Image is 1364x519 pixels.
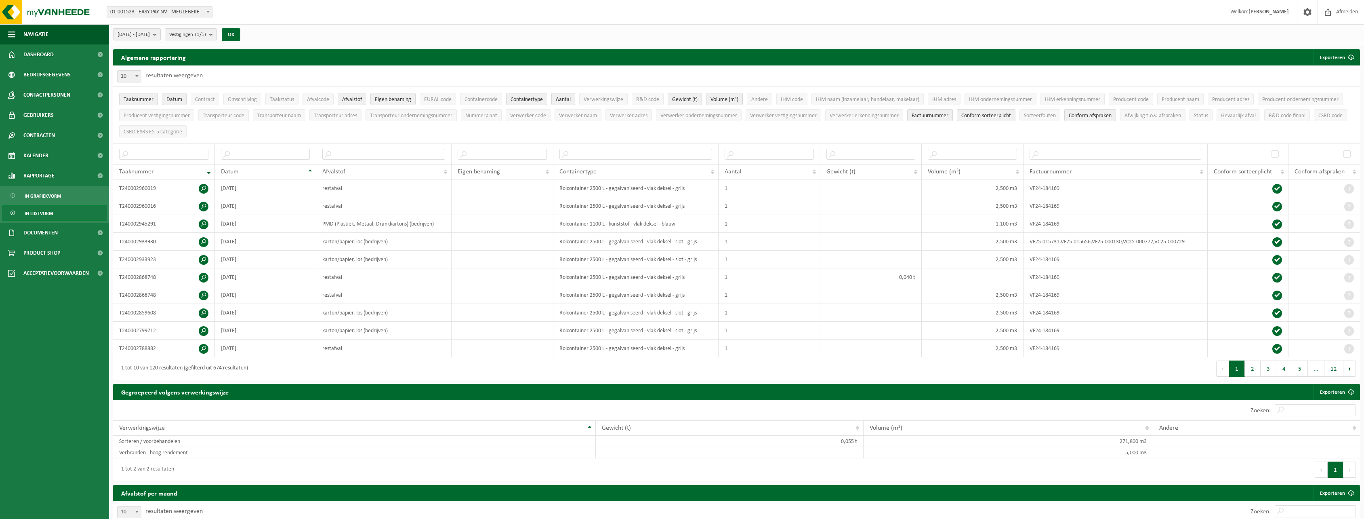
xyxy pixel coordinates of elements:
td: 1 [719,179,820,197]
button: Producent adresProducent adres: Activate to sort [1208,93,1254,105]
td: VF25-015731,VF25-015656,VF25-000130,VC25-000772,VC25-000729 [1024,233,1208,251]
td: 1,100 m3 [922,215,1024,233]
button: 12 [1324,361,1343,377]
button: OK [222,28,240,41]
span: Producent vestigingsnummer [124,113,190,119]
span: CSRD code [1318,113,1343,119]
h2: Algemene rapportering [113,49,194,65]
span: Afwijking t.o.v. afspraken [1124,113,1181,119]
button: 1 [1229,361,1245,377]
button: FactuurnummerFactuurnummer: Activate to sort [907,109,953,121]
td: 1 [719,340,820,357]
td: T240002868748 [113,286,215,304]
td: [DATE] [215,286,317,304]
span: … [1308,361,1324,377]
td: VF24-184169 [1024,286,1208,304]
span: IHM erkenningsnummer [1045,97,1100,103]
span: Factuurnummer [912,113,948,119]
button: IHM naam (inzamelaar, handelaar, makelaar)IHM naam (inzamelaar, handelaar, makelaar): Activate to... [811,93,924,105]
td: VF24-184169 [1024,215,1208,233]
td: T240002933923 [113,251,215,268]
span: Transporteur ondernemingsnummer [370,113,452,119]
td: 1 [719,286,820,304]
button: NummerplaatNummerplaat: Activate to sort [461,109,502,121]
button: EURAL codeEURAL code: Activate to sort [420,93,456,105]
span: Verwerker adres [610,113,647,119]
span: 10 [118,71,141,82]
button: Next [1343,361,1356,377]
td: Rolcontainer 2500 L - gegalvaniseerd - vlak deksel - grijs [553,268,719,286]
span: Factuurnummer [1030,169,1072,175]
span: Conform afspraken [1295,169,1345,175]
span: Omschrijving [228,97,257,103]
button: IHM codeIHM code: Activate to sort [776,93,807,105]
td: PMD (Plastiek, Metaal, Drankkartons) (bedrijven) [316,215,452,233]
h2: Gegroepeerd volgens verwerkingswijze [113,384,237,400]
span: Product Shop [23,243,60,263]
span: Verwerkingswijze [119,425,165,431]
td: 1 [719,233,820,251]
span: In lijstvorm [25,206,53,221]
button: AfvalstofAfvalstof: Activate to sort [338,93,366,105]
td: VF24-184169 [1024,251,1208,268]
span: IHM code [781,97,803,103]
span: Transporteur code [203,113,244,119]
button: Conform sorteerplicht : Activate to sort [957,109,1015,121]
td: Rolcontainer 2500 L - gegalvaniseerd - vlak deksel - slot - grijs [553,233,719,251]
button: 1 [1328,462,1343,478]
button: Verwerker erkenningsnummerVerwerker erkenningsnummer: Activate to sort [825,109,903,121]
button: Afwijking t.o.v. afsprakenAfwijking t.o.v. afspraken: Activate to sort [1120,109,1185,121]
label: resultaten weergeven [145,508,203,515]
button: TaaknummerTaaknummer: Activate to remove sorting [119,93,158,105]
button: AndereAndere: Activate to sort [747,93,772,105]
td: 2,500 m3 [922,251,1024,268]
span: Navigatie [23,24,48,44]
span: Verwerker naam [559,113,597,119]
button: Verwerker vestigingsnummerVerwerker vestigingsnummer: Activate to sort [746,109,821,121]
span: 01-001523 - EASY PAY NV - MEULEBEKE [107,6,212,18]
td: T240002960019 [113,179,215,197]
td: [DATE] [215,197,317,215]
td: karton/papier, los (bedrijven) [316,304,452,322]
td: 0,055 t [596,436,864,447]
span: EURAL code [424,97,452,103]
button: IHM erkenningsnummerIHM erkenningsnummer: Activate to sort [1040,93,1105,105]
span: Containercode [464,97,498,103]
span: Volume (m³) [928,169,960,175]
label: Zoeken: [1251,508,1271,515]
span: Kalender [23,146,48,166]
button: Next [1343,462,1356,478]
span: IHM naam (inzamelaar, handelaar, makelaar) [816,97,919,103]
span: Producent adres [1212,97,1249,103]
div: 1 tot 10 van 120 resultaten (gefilterd uit 674 resultaten) [117,361,248,376]
button: 2 [1245,361,1261,377]
label: Zoeken: [1251,407,1271,414]
button: Conform afspraken : Activate to sort [1064,109,1116,121]
button: Transporteur codeTransporteur code: Activate to sort [198,109,249,121]
td: Rolcontainer 2500 L - gegalvaniseerd - vlak deksel - slot - grijs [553,322,719,340]
span: Taaknummer [124,97,153,103]
td: 2,500 m3 [922,197,1024,215]
td: VF24-184169 [1024,197,1208,215]
button: ContainertypeContainertype: Activate to sort [506,93,547,105]
td: VF24-184169 [1024,340,1208,357]
span: IHM ondernemingsnummer [969,97,1032,103]
button: CSRD codeCSRD code: Activate to sort [1314,109,1347,121]
span: Volume (m³) [710,97,738,103]
label: resultaten weergeven [145,72,203,79]
td: Verbranden - hoog rendement [113,447,596,458]
span: Andere [1159,425,1178,431]
button: Volume (m³)Volume (m³): Activate to sort [706,93,743,105]
span: Vestigingen [169,29,206,41]
button: AantalAantal: Activate to sort [551,93,575,105]
button: IHM adresIHM adres: Activate to sort [928,93,960,105]
button: Previous [1216,361,1229,377]
span: Taaknummer [119,169,154,175]
td: T240002799712 [113,322,215,340]
span: Nummerplaat [465,113,497,119]
a: Exporteren [1314,485,1359,501]
td: 1 [719,268,820,286]
button: Producent naamProducent naam: Activate to sort [1157,93,1204,105]
button: Verwerker codeVerwerker code: Activate to sort [506,109,551,121]
button: ContractContract: Activate to sort [191,93,219,105]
